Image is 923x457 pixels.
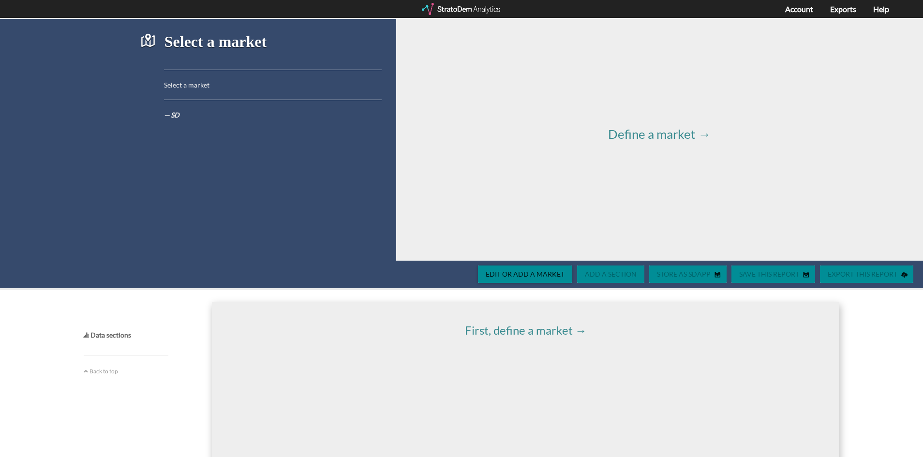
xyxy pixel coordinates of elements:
[873,4,889,14] a: Help
[478,265,572,283] button: Edit or add a market
[84,368,118,375] a: Back to top
[478,270,572,278] span: Edit or add a market
[731,270,803,278] span: Save this report
[164,33,382,60] h3: Select a market
[608,132,711,140] a: Define a market →
[731,265,815,283] button: Save this report
[830,4,856,14] a: Exports
[465,323,587,337] a: First, define a market →
[649,265,727,283] button: Store as SDApp
[608,126,711,142] span: Define a market →
[577,270,644,278] span: Add a section
[820,265,913,283] button: Export this report
[577,265,644,283] button: Add a section
[84,331,168,339] h4: Data sections
[164,80,382,90] p: Select a market
[649,270,715,278] span: Store as SDApp
[785,4,813,14] a: Account
[820,270,901,278] span: Export this report
[164,111,179,119] em: — SD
